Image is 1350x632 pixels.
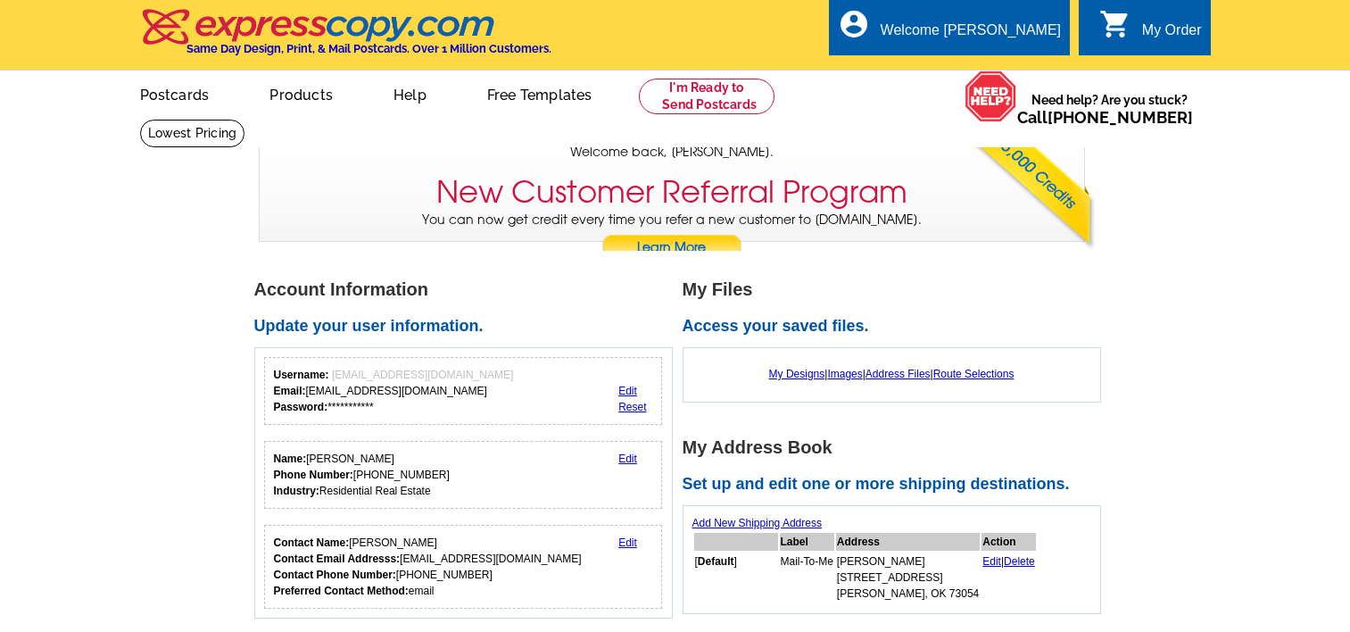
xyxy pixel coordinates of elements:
strong: Industry: [274,485,319,497]
a: Products [241,72,361,114]
strong: Name: [274,453,307,465]
strong: Contact Phone Number: [274,569,396,581]
a: Delete [1004,555,1035,568]
span: [EMAIL_ADDRESS][DOMAIN_NAME] [332,369,513,381]
h2: Set up and edit one or more shipping destinations. [683,475,1111,495]
strong: Phone Number: [274,469,353,481]
td: Mail-To-Me [780,553,834,603]
span: Welcome back, [PERSON_NAME]. [570,143,774,162]
h3: New Customer Referral Program [436,174,907,211]
a: My Designs [769,368,825,380]
a: Help [365,72,455,114]
a: Edit [618,453,637,465]
strong: Email: [274,385,306,397]
a: Free Templates [459,72,621,114]
h2: Update your user information. [254,317,683,337]
a: [PHONE_NUMBER] [1048,108,1193,127]
div: My Order [1142,22,1202,47]
strong: Username: [274,369,329,381]
a: shopping_cart My Order [1099,20,1202,42]
p: You can now get credit every time you refer a new customer to [DOMAIN_NAME]. [260,211,1084,262]
h4: Same Day Design, Print, & Mail Postcards. Over 1 Million Customers. [186,42,551,55]
a: Edit [618,385,637,397]
div: | | | [692,357,1091,391]
strong: Contact Email Addresss: [274,553,401,565]
div: [PERSON_NAME] [EMAIL_ADDRESS][DOMAIN_NAME] [PHONE_NUMBER] email [274,535,582,599]
a: Reset [618,401,646,413]
div: Your personal details. [264,441,663,509]
a: Postcards [112,72,238,114]
h1: Account Information [254,280,683,299]
h1: My Files [683,280,1111,299]
strong: Contact Name: [274,536,350,549]
a: Add New Shipping Address [692,517,822,529]
div: Welcome [PERSON_NAME] [881,22,1061,47]
div: Your login information. [264,357,663,425]
strong: Preferred Contact Method: [274,585,409,597]
div: Who should we contact regarding order issues? [264,525,663,609]
a: Edit [618,536,637,549]
span: Call [1017,108,1193,127]
td: [PERSON_NAME] [STREET_ADDRESS] [PERSON_NAME], OK 73054 [836,553,980,603]
i: shopping_cart [1099,8,1131,40]
a: Edit [982,555,1001,568]
td: [ ] [694,553,778,603]
strong: Password: [274,401,328,413]
img: help [965,71,1017,122]
span: Need help? Are you stuck? [1017,91,1202,127]
i: account_circle [838,8,870,40]
a: Images [827,368,862,380]
a: Route Selections [933,368,1015,380]
th: Address [836,533,980,551]
b: Default [698,555,734,568]
h1: My Address Book [683,438,1111,457]
a: Same Day Design, Print, & Mail Postcards. Over 1 Million Customers. [140,21,551,55]
a: Address Files [865,368,931,380]
th: Label [780,533,834,551]
h2: Access your saved files. [683,317,1111,337]
th: Action [981,533,1036,551]
a: Learn More [601,235,742,262]
td: | [981,553,1036,603]
div: [PERSON_NAME] [PHONE_NUMBER] Residential Real Estate [274,451,450,499]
